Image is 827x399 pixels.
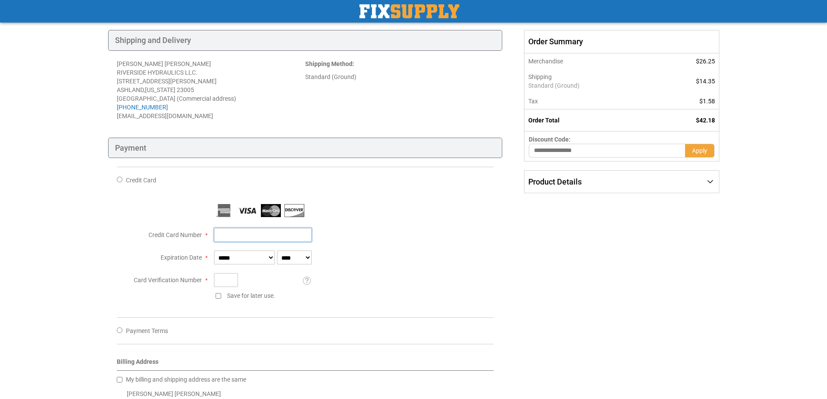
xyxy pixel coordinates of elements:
[261,204,281,217] img: MasterCard
[237,204,257,217] img: Visa
[148,231,202,238] span: Credit Card Number
[305,60,353,67] span: Shipping Method
[699,98,715,105] span: $1.58
[696,78,715,85] span: $14.35
[214,204,234,217] img: American Express
[117,59,305,120] address: [PERSON_NAME] [PERSON_NAME] RIVERSIDE HYDRAULICS LLC. [STREET_ADDRESS][PERSON_NAME] ASHLAND , 230...
[524,53,658,69] th: Merchandise
[145,86,175,93] span: [US_STATE]
[528,81,653,90] span: Standard (Ground)
[685,144,715,158] button: Apply
[117,104,168,111] a: [PHONE_NUMBER]
[524,30,719,53] span: Order Summary
[359,4,459,18] a: store logo
[134,277,202,284] span: Card Verification Number
[528,73,552,80] span: Shipping
[117,112,213,119] span: [EMAIL_ADDRESS][DOMAIN_NAME]
[108,30,503,51] div: Shipping and Delivery
[692,147,707,154] span: Apply
[359,4,459,18] img: Fix Industrial Supply
[284,204,304,217] img: Discover
[529,136,570,143] span: Discount Code:
[305,73,494,81] div: Standard (Ground)
[528,177,582,186] span: Product Details
[524,93,658,109] th: Tax
[227,292,275,299] span: Save for later use.
[126,177,156,184] span: Credit Card
[126,376,246,383] span: My billing and shipping address are the same
[161,254,202,261] span: Expiration Date
[117,357,494,371] div: Billing Address
[696,58,715,65] span: $26.25
[126,327,168,334] span: Payment Terms
[696,117,715,124] span: $42.18
[305,60,354,67] strong: :
[528,117,560,124] strong: Order Total
[108,138,503,158] div: Payment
